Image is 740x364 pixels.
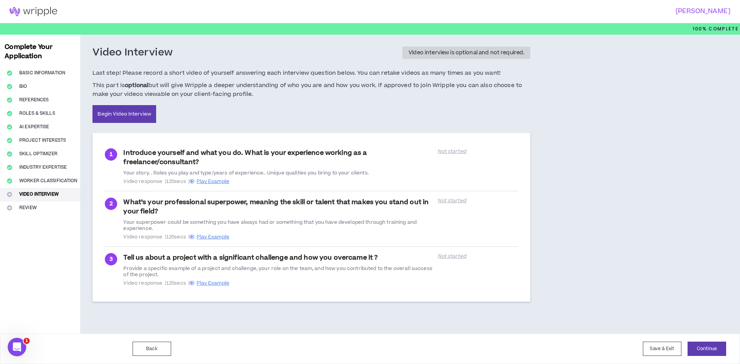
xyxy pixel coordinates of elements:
[123,280,433,286] span: Video response | 120 secs |
[409,50,524,55] div: Video interview is optional and not required.
[197,280,229,287] span: Play Example
[92,46,173,59] h3: Video Interview
[438,198,518,204] p: Not started
[693,23,738,35] p: 100%
[123,265,433,278] div: Provide a specific example of a project and challenge, your role on the team, and how you contrib...
[2,42,79,61] h3: Complete Your Application
[109,150,113,159] span: 1
[8,338,26,356] iframe: Intercom live chat
[133,342,171,356] button: Back
[109,255,113,263] span: 3
[438,148,518,154] p: Not started
[123,219,433,231] div: Your superpower could be something you have always had or something that you have developed throu...
[123,178,433,185] span: Video response | 120 secs |
[197,233,229,240] span: Play Example
[197,178,229,185] span: Play Example
[92,81,530,99] span: This part is but will give Wripple a deeper understanding of who you are and how you work. If app...
[125,81,148,89] b: optional
[24,338,30,344] span: 1
[109,200,113,208] span: 2
[190,280,229,287] a: Play Example
[688,342,726,356] button: Continue
[707,25,738,32] span: Complete
[365,8,731,15] h3: [PERSON_NAME]
[92,69,530,78] span: Last step! Please record a short video of yourself answering each interview question below. You c...
[190,178,229,185] a: Play Example
[438,253,518,259] p: Not started
[123,234,433,240] span: Video response | 120 secs |
[190,233,229,240] a: Play Example
[643,342,681,356] button: Save & Exit
[92,105,156,123] a: Begin Video Interview
[123,170,433,176] div: Your story. . Roles you play and type/years of experience.. Unique qualities you bring to your cl...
